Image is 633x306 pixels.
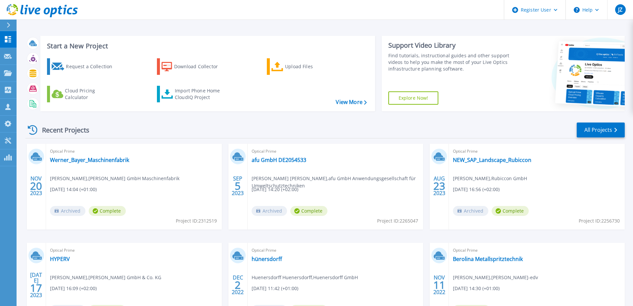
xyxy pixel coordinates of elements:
span: [DATE] 11:42 (+01:00) [252,285,298,292]
span: Project ID: 2265047 [377,217,418,225]
span: Complete [89,206,126,216]
a: hünersdorff [252,256,282,262]
div: AUG 2023 [433,174,446,198]
span: JZ [618,7,622,12]
span: [PERSON_NAME] , [PERSON_NAME] GmbH & Co. KG [50,274,161,281]
span: Optical Prime [252,247,419,254]
div: DEC 2022 [231,273,244,297]
a: Berolina Metallspritztechnik [453,256,523,262]
a: All Projects [577,123,625,137]
span: [PERSON_NAME] [PERSON_NAME] , afu GmbH Anwendungsgesellschaft für Umweltschutztechniken [252,175,423,189]
span: Huenersdorff Huenersdorff , Huenersdorff GmbH [252,274,358,281]
a: View More [336,99,366,105]
a: Upload Files [267,58,341,75]
span: 2 [235,282,241,288]
div: NOV 2023 [30,174,42,198]
span: [PERSON_NAME] , [PERSON_NAME]-edv [453,274,538,281]
span: [DATE] 16:09 (+02:00) [50,285,97,292]
span: [PERSON_NAME] , [PERSON_NAME] GmbH Maschinenfabrik [50,175,179,182]
span: Project ID: 2256730 [579,217,620,225]
div: Request a Collection [66,60,119,73]
span: [DATE] 14:04 (+01:00) [50,186,97,193]
a: Request a Collection [47,58,121,75]
span: Optical Prime [453,247,621,254]
div: Upload Files [285,60,338,73]
div: Recent Projects [25,122,98,138]
a: Cloud Pricing Calculator [47,86,121,102]
div: [DATE] 2023 [30,273,42,297]
span: 11 [433,282,445,288]
h3: Start a New Project [47,42,366,50]
span: Archived [453,206,488,216]
span: 23 [433,183,445,189]
span: Optical Prime [453,148,621,155]
div: Find tutorials, instructional guides and other support videos to help you make the most of your L... [388,52,512,72]
span: [DATE] 14:30 (+01:00) [453,285,500,292]
span: Archived [252,206,287,216]
a: Werner_Bayer_Maschinenfabrik [50,157,129,163]
div: Support Video Library [388,41,512,50]
a: HYPERV [50,256,70,262]
span: Complete [290,206,327,216]
a: NEW_SAP_Landscape_Rubiccon [453,157,531,163]
div: Download Collector [174,60,227,73]
span: 20 [30,183,42,189]
a: Explore Now! [388,91,439,105]
span: [DATE] 16:56 (+02:00) [453,186,500,193]
span: Archived [50,206,85,216]
span: Optical Prime [50,148,218,155]
a: Download Collector [157,58,231,75]
span: 5 [235,183,241,189]
div: NOV 2022 [433,273,446,297]
div: SEP 2023 [231,174,244,198]
a: afu GmbH DE2054533 [252,157,306,163]
div: Import Phone Home CloudIQ Project [175,87,226,101]
div: Cloud Pricing Calculator [65,87,118,101]
span: [DATE] 14:20 (+02:00) [252,186,298,193]
span: 17 [30,285,42,291]
span: Optical Prime [50,247,218,254]
span: [PERSON_NAME] , Rubiccon GmbH [453,175,527,182]
span: Complete [492,206,529,216]
span: Project ID: 2312519 [176,217,217,225]
span: Optical Prime [252,148,419,155]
